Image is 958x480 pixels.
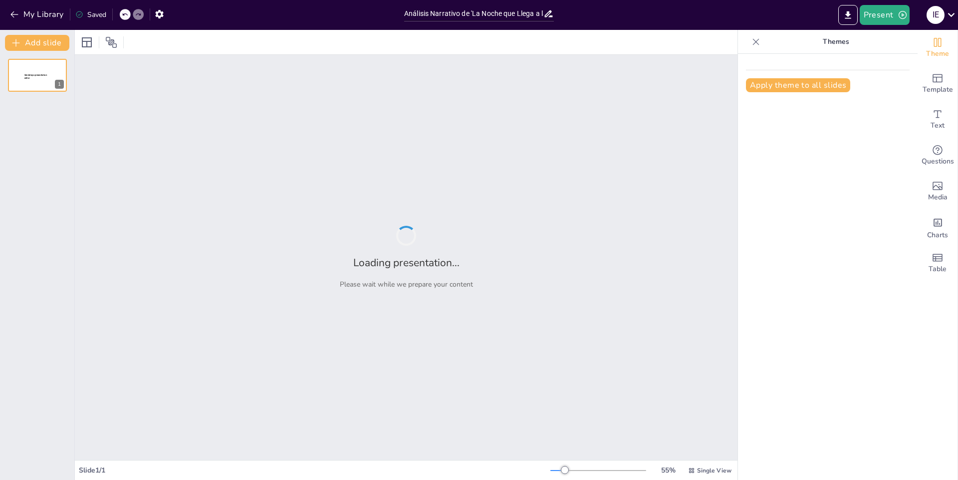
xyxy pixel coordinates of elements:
[918,245,958,281] div: Add a table
[918,30,958,66] div: Change the overall theme
[927,6,945,24] div: I E
[918,102,958,138] div: Add text boxes
[928,192,948,203] span: Media
[927,5,945,25] button: I E
[105,36,117,48] span: Position
[926,48,949,59] span: Theme
[918,173,958,209] div: Add images, graphics, shapes or video
[918,209,958,245] div: Add charts and graphs
[404,6,543,21] input: Insert title
[7,6,68,22] button: My Library
[79,34,95,50] div: Layout
[918,138,958,173] div: Get real-time input from your audience
[922,156,954,167] span: Questions
[79,466,550,475] div: Slide 1 / 1
[918,66,958,102] div: Add ready made slides
[75,10,106,19] div: Saved
[838,5,858,25] button: Export to PowerPoint
[8,59,67,92] div: 1
[24,74,47,79] span: Sendsteps presentation editor
[923,84,953,95] span: Template
[931,120,945,131] span: Text
[697,467,731,475] span: Single View
[5,35,69,51] button: Add slide
[860,5,910,25] button: Present
[340,280,473,289] p: Please wait while we prepare your content
[746,78,850,92] button: Apply theme to all slides
[656,466,680,475] div: 55 %
[764,30,908,54] p: Themes
[55,80,64,89] div: 1
[353,256,460,270] h2: Loading presentation...
[927,230,948,241] span: Charts
[929,264,947,275] span: Table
